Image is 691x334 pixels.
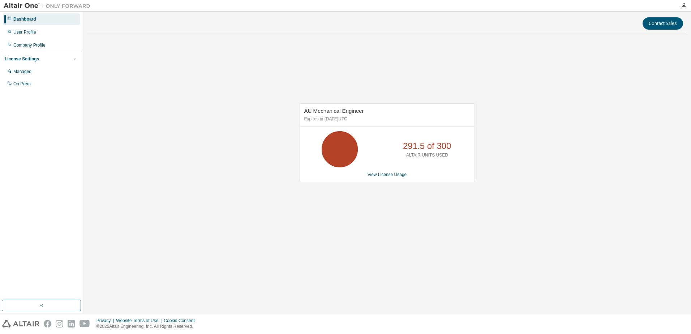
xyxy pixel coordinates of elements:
p: Expires on [DATE] UTC [304,116,468,122]
p: 291.5 of 300 [403,140,451,152]
button: Contact Sales [643,17,683,30]
div: Privacy [96,318,116,324]
span: AU Mechanical Engineer [304,108,364,114]
div: Managed [13,69,31,74]
div: Website Terms of Use [116,318,164,324]
div: On Prem [13,81,31,87]
div: Company Profile [13,42,46,48]
p: © 2025 Altair Engineering, Inc. All Rights Reserved. [96,324,199,330]
div: License Settings [5,56,39,62]
a: View License Usage [368,172,407,177]
div: User Profile [13,29,36,35]
div: Cookie Consent [164,318,199,324]
img: facebook.svg [44,320,51,327]
img: altair_logo.svg [2,320,39,327]
p: ALTAIR UNITS USED [406,152,448,158]
img: instagram.svg [56,320,63,327]
img: linkedin.svg [68,320,75,327]
img: Altair One [4,2,94,9]
img: youtube.svg [80,320,90,327]
div: Dashboard [13,16,36,22]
